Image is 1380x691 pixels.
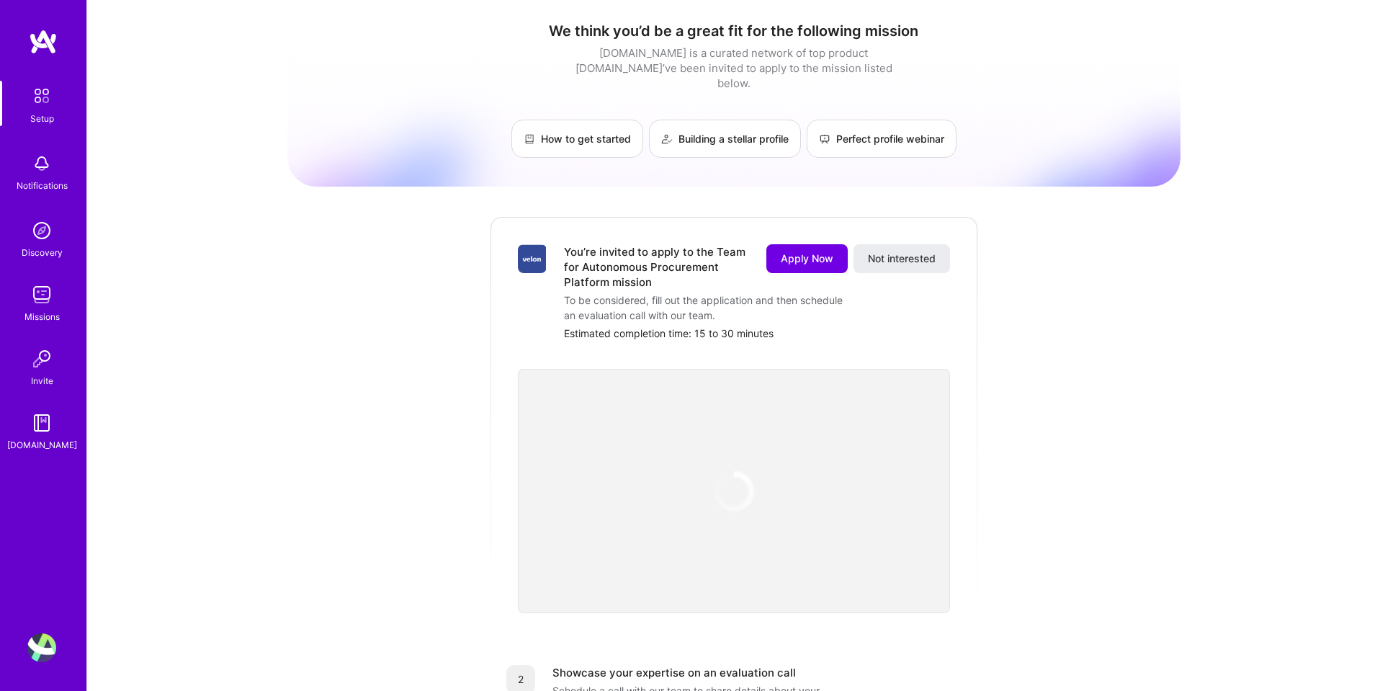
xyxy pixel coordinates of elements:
[819,133,830,145] img: Perfect profile webinar
[287,22,1180,40] h1: We think you’d be a great fit for the following mission
[27,216,56,245] img: discovery
[7,437,77,453] div: [DOMAIN_NAME]
[27,280,56,309] img: teamwork
[27,81,57,111] img: setup
[552,665,796,680] div: Showcase your expertise on an evaluation call
[853,244,950,273] button: Not interested
[868,251,936,266] span: Not interested
[572,45,896,91] div: [DOMAIN_NAME] is a curated network of top product [DOMAIN_NAME]’ve been invited to apply to the m...
[17,178,68,193] div: Notifications
[649,120,801,158] a: Building a stellar profile
[524,133,535,145] img: How to get started
[661,133,673,145] img: Building a stellar profile
[30,111,54,126] div: Setup
[564,293,852,323] div: To be considered, fill out the application and then schedule an evaluation call with our team.
[22,245,63,260] div: Discovery
[27,409,56,437] img: guide book
[807,120,956,158] a: Perfect profile webinar
[781,251,833,266] span: Apply Now
[24,309,60,324] div: Missions
[31,373,53,388] div: Invite
[766,244,848,273] button: Apply Now
[27,149,56,178] img: bell
[24,633,60,662] a: User Avatar
[511,120,643,158] a: How to get started
[564,326,950,341] div: Estimated completion time: 15 to 30 minutes
[518,369,950,613] iframe: video
[29,29,58,55] img: logo
[518,244,546,273] img: Company Logo
[564,244,749,290] div: You’re invited to apply to the Team for Autonomous Procurement Platform mission
[27,633,56,662] img: User Avatar
[27,344,56,373] img: Invite
[707,464,761,519] img: loading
